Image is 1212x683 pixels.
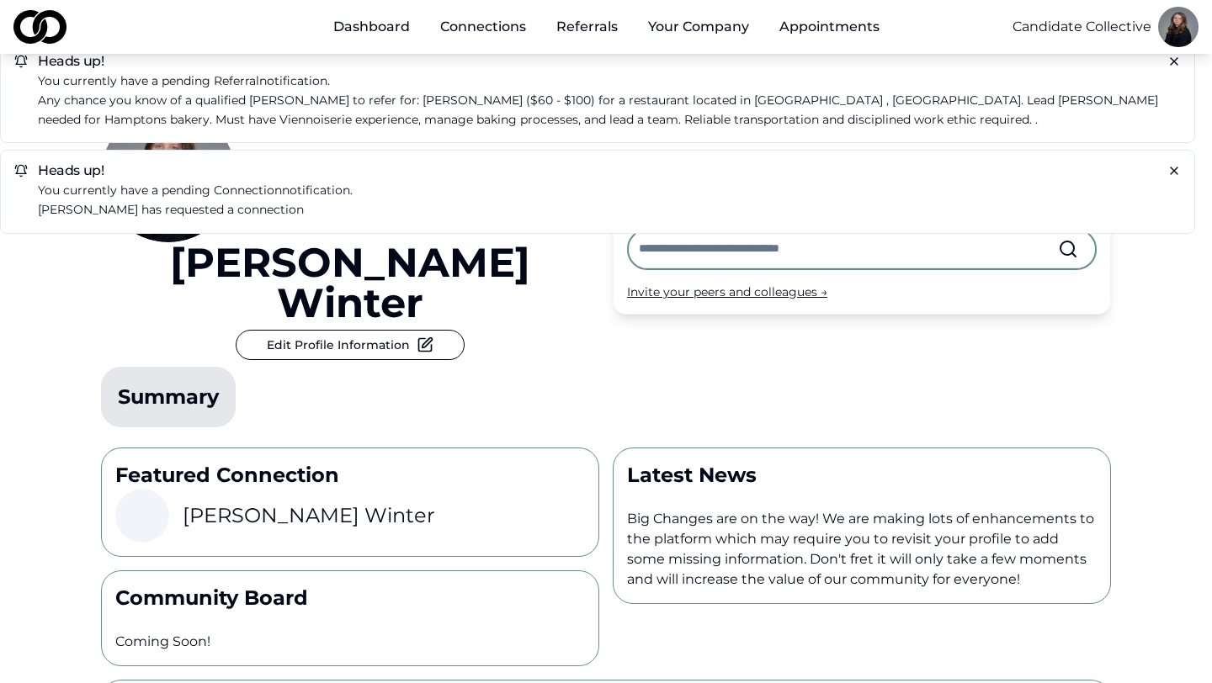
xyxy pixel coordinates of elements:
p: Big Changes are on the way! We are making lots of enhancements to the platform which may require ... [627,509,1097,590]
img: 0df83d02-6c0c-435a-9bc9-ceb2b82e77c7-picture-profile_picture.png [1158,7,1199,47]
button: Edit Profile Information [236,330,465,360]
p: Latest News [627,462,1097,489]
h5: Heads up! [14,164,1181,177]
p: Any chance you know of a qualified [PERSON_NAME] to refer for: [PERSON_NAME] ($60 - $100) for a r... [38,91,1181,130]
button: Candidate Collective [1013,17,1151,37]
a: Referrals [543,10,631,44]
a: [PERSON_NAME] Winter [101,242,599,323]
span: referral [214,73,259,88]
p: You currently have a pending notification. [38,71,1181,91]
a: Dashboard [320,10,423,44]
p: Coming Soon! [115,632,585,652]
span: connection [214,183,282,198]
p: Featured Connection [115,462,585,489]
p: [PERSON_NAME] has requested a connection [38,200,1181,220]
div: Summary [118,384,219,410]
button: Your Company [635,10,763,44]
p: Community Board [115,585,585,612]
a: You currently have a pending referralnotification.Any chance you know of a qualified [PERSON_NAME... [38,71,1181,129]
nav: Main [320,10,893,44]
h5: Heads up! [14,55,1181,68]
p: You currently have a pending notification. [38,181,1181,200]
div: Invite your peers and colleagues → [627,283,1097,300]
a: Connections [427,10,540,44]
img: logo [13,10,66,44]
a: Appointments [766,10,893,44]
h3: [PERSON_NAME] Winter [183,502,435,529]
a: You currently have a pending connectionnotification.[PERSON_NAME] has requested a connection [38,181,1181,220]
